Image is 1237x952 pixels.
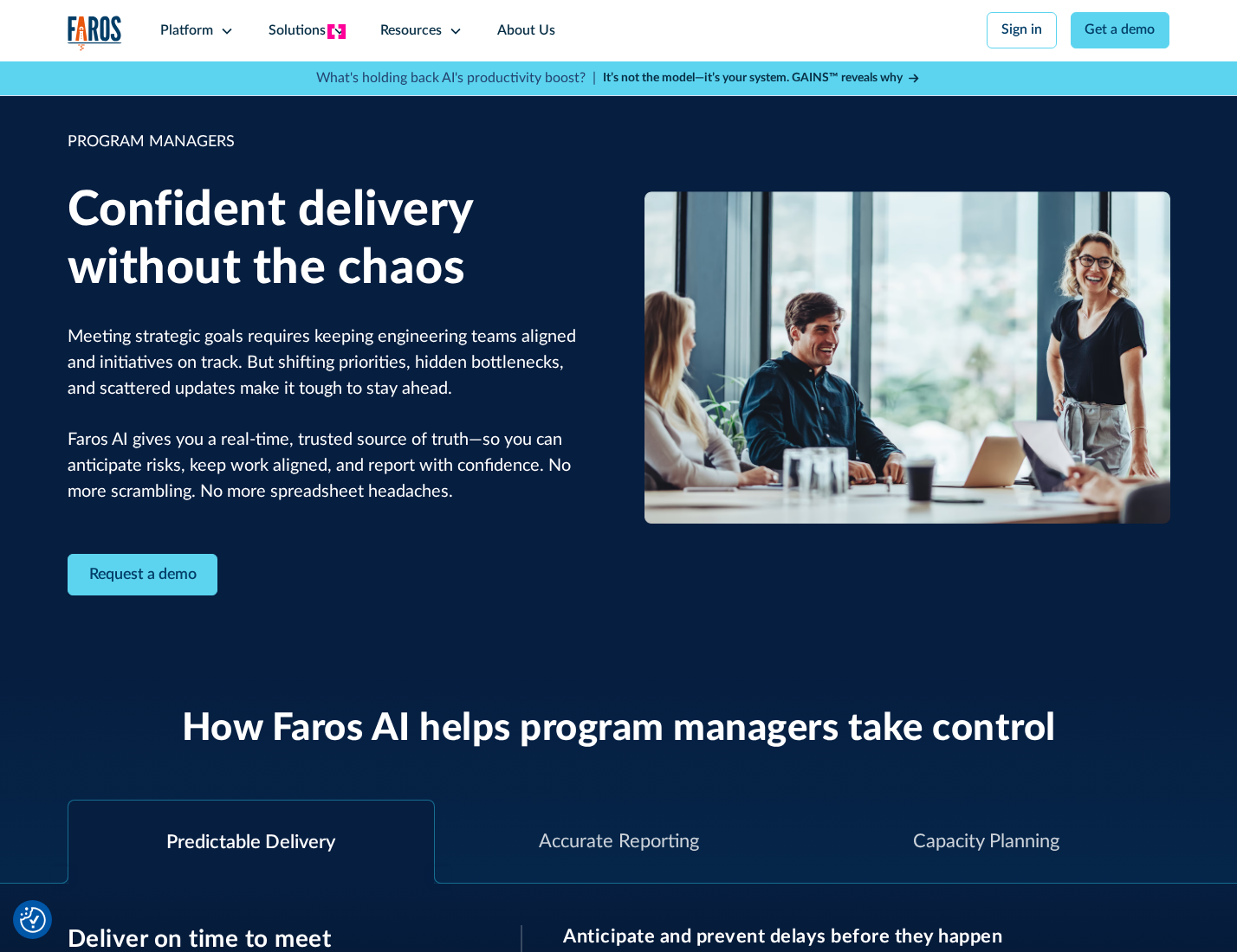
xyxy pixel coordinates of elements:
img: Logo of the analytics and reporting company Faros. [68,16,123,51]
div: Resources [380,21,442,42]
div: Accurate Reporting [539,827,699,856]
a: Contact Modal [68,554,218,596]
img: Revisit consent button [20,907,46,933]
div: Platform [160,21,213,42]
h1: Confident delivery without the chaos [68,182,593,298]
p: What's holding back AI's productivity boost? | [316,68,596,89]
button: Cookie Settings [20,907,46,933]
div: Predictable Delivery [166,828,335,857]
a: Get a demo [1071,12,1170,48]
div: PROGRAM MANAGERS [68,131,593,154]
strong: It’s not the model—it’s your system. GAINS™ reveals why [603,72,903,84]
p: Meeting strategic goals requires keeping engineering teams aligned and initiatives on track. But ... [68,325,593,505]
a: It’s not the model—it’s your system. GAINS™ reveals why [603,69,922,87]
h3: Anticipate and prevent delays before they happen [563,925,1169,948]
a: home [68,16,123,51]
a: Sign in [987,12,1057,48]
div: Solutions [269,21,326,42]
div: Capacity Planning [913,827,1059,856]
h2: How Faros AI helps program managers take control [182,706,1056,752]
